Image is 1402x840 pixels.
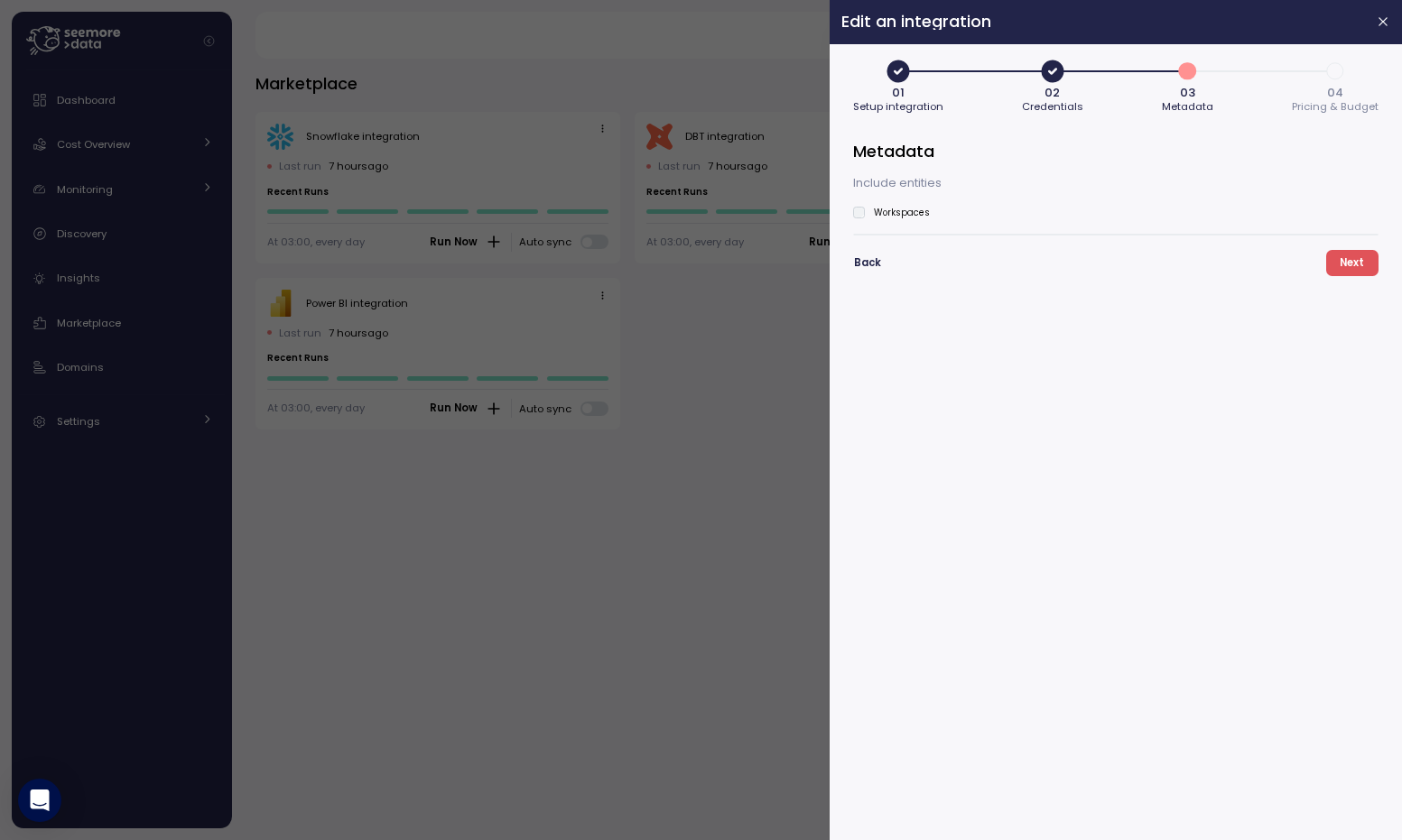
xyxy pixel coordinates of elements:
[865,207,930,218] label: Workspaces
[841,14,1361,30] h2: Edit an integration
[1292,56,1379,116] button: 404Pricing & Budget
[854,251,881,275] span: Back
[1320,56,1351,87] span: 4
[1292,102,1379,112] span: Pricing & Budget
[892,87,905,98] span: 01
[1162,102,1213,112] span: Metadata
[18,779,61,822] div: Open Intercom Messenger
[853,174,1379,192] p: Include entities
[1340,251,1364,275] span: Next
[1173,56,1203,87] span: 3
[853,250,882,276] button: Back
[853,102,943,112] span: Setup integration
[1180,87,1195,98] span: 03
[1162,56,1213,116] button: 303Metadata
[1045,87,1061,98] span: 02
[1326,250,1379,276] button: Next
[1022,102,1083,112] span: Credentials
[853,140,1379,162] h3: Metadata
[853,56,943,116] button: 01Setup integration
[1327,87,1343,98] span: 04
[1022,56,1083,116] button: 02Credentials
